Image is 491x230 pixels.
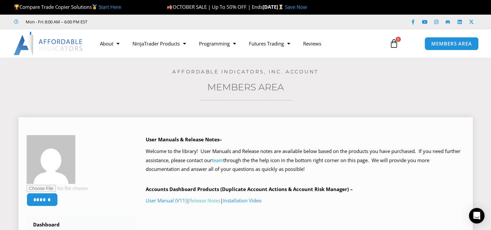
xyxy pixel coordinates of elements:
[92,5,97,9] img: 🥇
[96,19,194,25] iframe: Customer reviews powered by Trustpilot
[424,37,479,50] a: MEMBERS AREA
[285,4,307,10] a: Save Now
[223,197,262,204] a: Installation Video
[189,197,220,204] a: Release Notes
[242,36,297,51] a: Futures Trading
[431,41,472,46] span: MEMBERS AREA
[27,135,75,184] img: 4c623d84a18f9bc90380353b10bc6383340066c3880041c5a5b630ae9c8d89a8
[192,36,242,51] a: Programming
[14,5,19,9] img: 🏆
[167,5,172,9] img: 🍂
[146,197,187,204] a: User Manual (V11)
[14,32,83,55] img: LogoAI | Affordable Indicators – NinjaTrader
[146,136,222,143] b: User Manuals & Release Notes–
[24,18,87,26] span: Mon - Fri: 8:00 AM – 6:00 PM EST
[212,157,223,163] a: team
[172,69,319,75] a: Affordable Indicators, Inc. Account
[146,147,465,174] p: Welcome to the library! User Manuals and Release notes are available below based on the products ...
[126,36,192,51] a: NinjaTrader Products
[207,82,284,93] a: Members Area
[278,5,283,9] img: ⌛
[93,36,383,51] nav: Menu
[396,37,401,42] span: 0
[380,34,408,53] a: 0
[146,196,465,205] p: | |
[93,36,126,51] a: About
[167,4,262,10] span: OCTOBER SALE | Up To 50% OFF | Ends
[263,4,285,10] strong: [DATE]
[99,4,121,10] a: Start Here
[469,208,485,224] div: Open Intercom Messenger
[146,186,353,192] b: Accounts Dashboard Products (Duplicate Account Actions & Account Risk Manager) –
[297,36,328,51] a: Reviews
[14,4,121,10] span: Compare Trade Copier Solutions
